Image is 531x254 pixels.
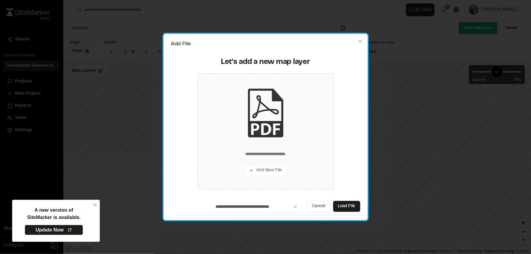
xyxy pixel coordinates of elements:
[171,41,360,47] h2: Add File
[197,73,334,190] div: Add New File
[307,201,331,212] button: Cancel
[333,201,360,212] button: Load File
[244,165,287,176] button: Add New File
[241,89,290,137] img: pdf_black_icon.png
[175,57,357,67] div: Let's add a new map layer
